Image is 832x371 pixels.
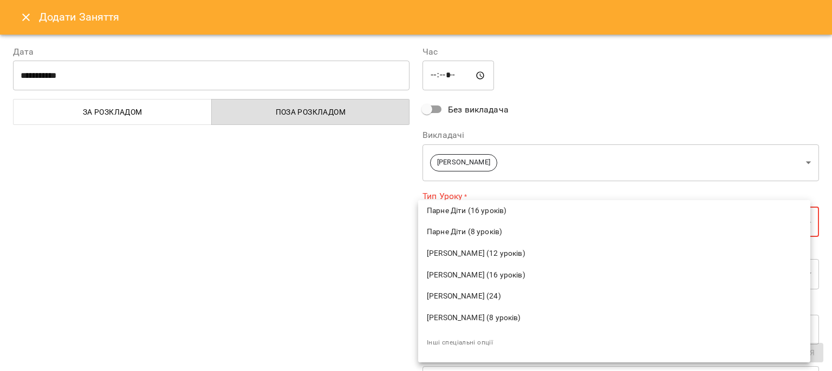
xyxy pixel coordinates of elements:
span: [PERSON_NAME] (12 уроків) [427,248,802,259]
span: Парне Діти (8 уроків) [427,227,802,237]
span: Парне Діти (16 уроків) [427,206,802,216]
span: Внести ціну вручну [427,360,802,371]
span: [PERSON_NAME] (16 уроків) [427,270,802,281]
span: Інші спеціальні опції [427,339,493,346]
span: [PERSON_NAME] (24) [427,291,802,302]
span: [PERSON_NAME] (8 уроків) [427,313,802,323]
